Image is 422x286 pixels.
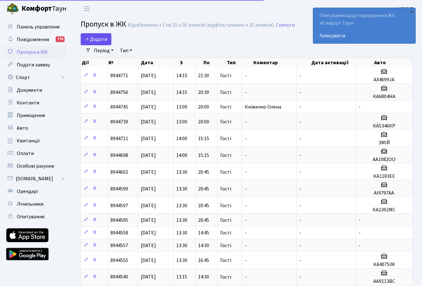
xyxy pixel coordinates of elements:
span: - [299,72,301,79]
span: 13:30 [176,202,187,209]
a: Голосувати [320,32,409,40]
span: [DATE] [141,257,156,264]
span: 14:00 [176,152,187,159]
span: Гості [220,104,231,109]
span: 13:00 [176,118,187,125]
span: Гості [220,275,231,280]
a: Панель управління [3,21,66,33]
span: - [245,169,247,176]
span: - [245,274,247,281]
span: Гості [220,119,231,124]
span: [DATE] [141,118,156,125]
span: Оплати [17,150,34,157]
a: Подати заявку [3,59,66,71]
span: - [245,135,247,142]
span: 14:30 [198,274,209,281]
div: Опитування щодо паркування в ЖК «Комфорт Таун» [313,8,415,43]
a: Авто [3,122,66,134]
span: - [299,274,301,281]
span: - [359,217,361,224]
a: Оплати [3,147,66,160]
th: З [179,58,203,67]
span: - [299,185,301,192]
button: Переключити навігацію [79,3,95,14]
span: - [245,152,247,159]
span: 20:30 [198,89,209,96]
span: 8944756 [110,89,128,96]
span: Гості [220,203,231,208]
span: [DATE] [141,274,156,281]
span: [DATE] [141,202,156,209]
h5: ЗМІЙ [359,140,410,146]
span: 16:45 [198,257,209,264]
span: - [245,202,247,209]
span: - [299,257,301,264]
span: 14:00 [176,135,187,142]
span: 13:30 [176,229,187,236]
span: Квитанції [17,137,40,144]
span: [DATE] [141,169,156,176]
span: 13:30 [176,257,187,264]
span: [DATE] [141,152,156,159]
span: Повідомлення [17,36,49,43]
a: Приміщення [3,109,66,122]
span: 13:00 [176,103,187,110]
a: Спорт [3,71,66,84]
a: УНО Р. [400,5,414,13]
span: Гості [220,170,231,175]
span: 8944771 [110,72,128,79]
span: 8944558 [110,229,128,236]
span: [DATE] [141,229,156,236]
span: - [299,89,301,96]
span: - [245,89,247,96]
span: [DATE] [141,135,156,142]
th: № [108,58,140,67]
span: - [299,202,301,209]
th: Дата активації [311,58,373,67]
a: Контакти [3,96,66,109]
span: 15:15 [198,152,209,159]
span: Панель управління [17,23,59,30]
span: 20:45 [198,202,209,209]
span: 8944602 [110,169,128,176]
span: 8944741 [110,103,128,110]
span: 13:30 [176,242,187,249]
th: Коментар [253,58,311,67]
span: 14:30 [198,242,209,249]
span: 8944599 [110,185,128,192]
h5: КА1183ЕЕ [359,173,410,179]
h5: КА2392МС [359,207,410,213]
span: [DATE] [141,185,156,192]
span: - [245,217,247,224]
span: Гості [220,230,231,235]
span: - [245,72,247,79]
span: 8944711 [110,135,128,142]
h5: КА5346КР [359,123,410,129]
h5: АІ9797АА [359,190,410,196]
span: - [299,103,301,110]
span: [DATE] [141,217,156,224]
span: 8944540 [110,274,128,281]
span: - [245,242,247,249]
h5: АА1082ОО [359,157,410,163]
a: Лічильники [3,198,66,210]
span: Лічильники [17,201,43,208]
a: Документи [3,84,66,96]
a: Особові рахунки [3,160,66,172]
h5: AX4699JA [359,77,410,83]
b: Комфорт [22,3,52,14]
b: УНО Р. [400,5,414,12]
th: Тип [226,58,253,67]
span: 20:00 [198,103,209,110]
div: 779 [56,36,65,42]
span: 20:45 [198,217,209,224]
span: 20:45 [198,185,209,192]
a: Пропуск в ЖК [3,46,66,59]
span: 8944595 [110,217,128,224]
span: - [299,118,301,125]
span: - [299,217,301,224]
span: 13:30 [176,217,187,224]
span: 14:15 [176,72,187,79]
span: 14:15 [176,89,187,96]
span: Опитування [17,213,44,220]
